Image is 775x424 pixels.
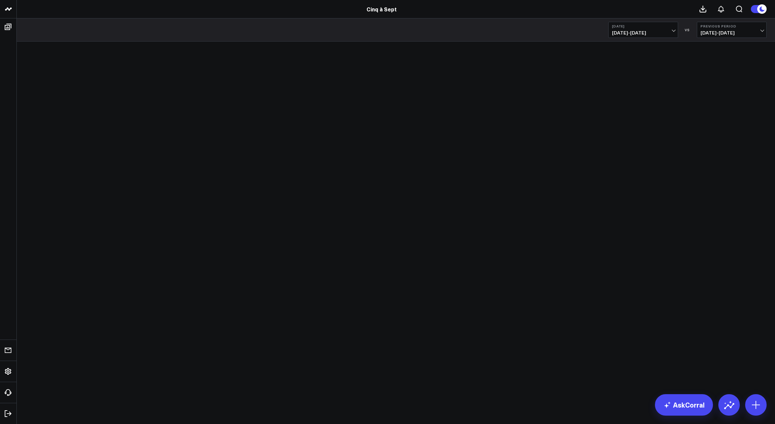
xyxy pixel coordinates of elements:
b: [DATE] [612,24,674,28]
button: [DATE][DATE]-[DATE] [608,22,678,38]
span: [DATE] - [DATE] [612,30,674,36]
a: Cinq à Sept [367,5,397,13]
span: [DATE] - [DATE] [701,30,763,36]
div: VS [681,28,694,32]
button: Previous Period[DATE]-[DATE] [697,22,767,38]
b: Previous Period [701,24,763,28]
a: AskCorral [655,394,713,416]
